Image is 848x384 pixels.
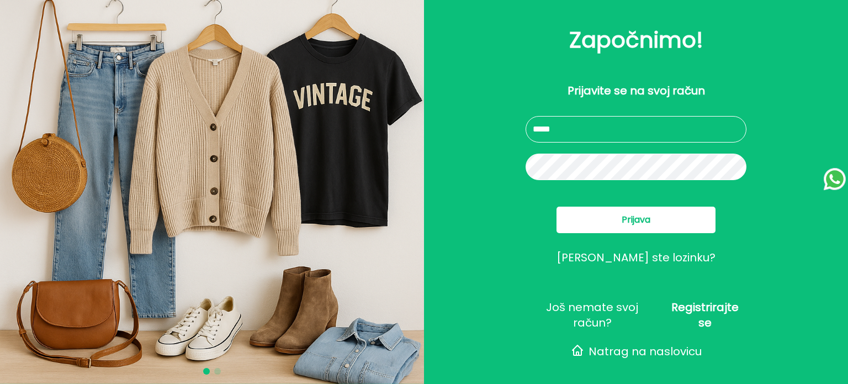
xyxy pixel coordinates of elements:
button: Još nemate svoj račun?Registrirajte se [526,308,746,322]
button: Natrag na naslovicu [526,344,746,357]
button: Prijava [556,207,715,233]
span: Registrirajte se [663,299,746,330]
p: Prijavite se na svoj račun [568,83,705,98]
h2: Započnimo! [442,23,830,56]
span: Natrag na naslovicu [589,344,702,359]
button: [PERSON_NAME] ste lozinku? [556,251,715,264]
span: Prijava [622,213,650,227]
